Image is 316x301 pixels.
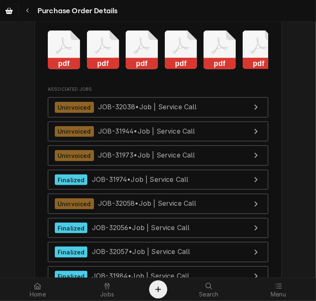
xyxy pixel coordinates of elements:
[55,247,87,258] div: Finalized
[55,174,87,186] div: Finalized
[55,223,87,234] div: Finalized
[55,102,94,113] div: Uninvoiced
[92,272,190,280] span: JOB-31984 • Job | Service Call
[48,31,80,70] button: pdf
[92,248,190,256] span: JOB-32057 • Job | Service Call
[35,5,118,16] span: Purchase Order Details
[244,280,313,299] a: Menu
[48,266,268,287] a: View Job
[149,280,167,299] button: Create Object
[48,218,268,238] a: View Job
[204,31,236,70] button: pdf
[243,31,275,70] button: pdf
[98,200,197,208] span: JOB-32058 • Job | Service Call
[48,242,268,262] a: View Job
[20,3,35,18] button: Navigate back
[48,86,268,93] span: Associated Jobs
[48,170,268,190] a: View Job
[175,280,243,299] a: Search
[55,271,87,282] div: Finalized
[48,24,268,76] span: Attachments
[126,31,158,70] button: pdf
[100,291,114,298] span: Jobs
[48,16,268,76] div: Attachments
[48,194,268,214] a: View Job
[48,122,268,142] a: View Job
[30,291,46,298] span: Home
[2,3,16,18] a: Go to Purchase Orders
[92,176,189,184] span: JOB-31974 • Job | Service Call
[48,97,268,118] a: View Job
[98,127,195,135] span: JOB-31944 • Job | Service Call
[55,150,94,161] div: Uninvoiced
[98,103,197,111] span: JOB-32038 • Job | Service Call
[55,198,94,209] div: Uninvoiced
[271,291,286,298] span: Menu
[92,224,190,232] span: JOB-32056 • Job | Service Call
[87,31,119,70] button: pdf
[199,291,218,298] span: Search
[165,31,197,70] button: pdf
[48,146,268,166] a: View Job
[98,151,195,160] span: JOB-31973 • Job | Service Call
[55,126,94,137] div: Uninvoiced
[73,280,142,299] a: Jobs
[3,280,72,299] a: Home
